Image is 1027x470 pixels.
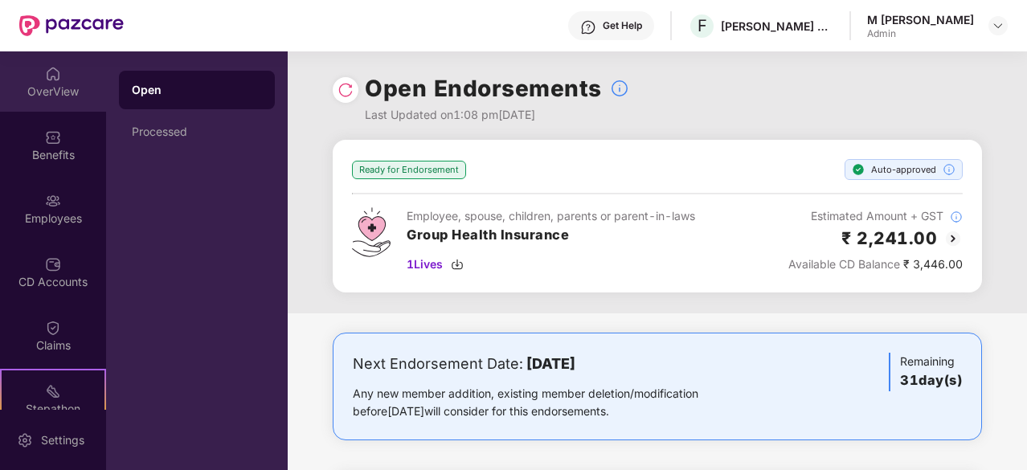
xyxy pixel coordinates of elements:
[45,383,61,399] img: svg+xml;base64,PHN2ZyB4bWxucz0iaHR0cDovL3d3dy53My5vcmcvMjAwMC9zdmciIHdpZHRoPSIyMSIgaGVpZ2h0PSIyMC...
[992,19,1004,32] img: svg+xml;base64,PHN2ZyBpZD0iRHJvcGRvd24tMzJ4MzIiIHhtbG5zPSJodHRwOi8vd3d3LnczLm9yZy8yMDAwL3N2ZyIgd2...
[353,353,749,375] div: Next Endorsement Date:
[45,129,61,145] img: svg+xml;base64,PHN2ZyBpZD0iQmVuZWZpdHMiIHhtbG5zPSJodHRwOi8vd3d3LnczLm9yZy8yMDAwL3N2ZyIgd2lkdGg9Ij...
[788,257,900,271] span: Available CD Balance
[841,225,937,251] h2: ₹ 2,241.00
[603,19,642,32] div: Get Help
[365,71,602,106] h1: Open Endorsements
[365,106,629,124] div: Last Updated on 1:08 pm[DATE]
[353,385,749,420] div: Any new member addition, existing member deletion/modification before [DATE] will consider for th...
[45,66,61,82] img: svg+xml;base64,PHN2ZyBpZD0iSG9tZSIgeG1sbnM9Imh0dHA6Ly93d3cudzMub3JnLzIwMDAvc3ZnIiB3aWR0aD0iMjAiIG...
[610,79,629,98] img: svg+xml;base64,PHN2ZyBpZD0iSW5mb18tXzMyeDMyIiBkYXRhLW5hbWU9IkluZm8gLSAzMngzMiIgeG1sbnM9Imh0dHA6Ly...
[943,229,963,248] img: svg+xml;base64,PHN2ZyBpZD0iQmFjay0yMHgyMCIgeG1sbnM9Imh0dHA6Ly93d3cudzMub3JnLzIwMDAvc3ZnIiB3aWR0aD...
[721,18,833,34] div: [PERSON_NAME] & [PERSON_NAME] Labs Private Limited
[132,82,262,98] div: Open
[867,27,974,40] div: Admin
[2,401,104,417] div: Stepathon
[526,355,575,372] b: [DATE]
[17,432,33,448] img: svg+xml;base64,PHN2ZyBpZD0iU2V0dGluZy0yMHgyMCIgeG1sbnM9Imh0dHA6Ly93d3cudzMub3JnLzIwMDAvc3ZnIiB3aW...
[407,255,443,273] span: 1 Lives
[132,125,262,138] div: Processed
[407,225,695,246] h3: Group Health Insurance
[580,19,596,35] img: svg+xml;base64,PHN2ZyBpZD0iSGVscC0zMngzMiIgeG1sbnM9Imh0dHA6Ly93d3cudzMub3JnLzIwMDAvc3ZnIiB3aWR0aD...
[845,159,963,180] div: Auto-approved
[889,353,962,391] div: Remaining
[943,163,955,176] img: svg+xml;base64,PHN2ZyBpZD0iSW5mb18tXzMyeDMyIiBkYXRhLW5hbWU9IkluZm8gLSAzMngzMiIgeG1sbnM9Imh0dHA6Ly...
[698,16,707,35] span: F
[352,161,466,179] div: Ready for Endorsement
[950,210,963,223] img: svg+xml;base64,PHN2ZyBpZD0iSW5mb18tXzMyeDMyIiBkYXRhLW5hbWU9IkluZm8gLSAzMngzMiIgeG1sbnM9Imh0dHA6Ly...
[451,258,464,271] img: svg+xml;base64,PHN2ZyBpZD0iRG93bmxvYWQtMzJ4MzIiIHhtbG5zPSJodHRwOi8vd3d3LnczLm9yZy8yMDAwL3N2ZyIgd2...
[45,193,61,209] img: svg+xml;base64,PHN2ZyBpZD0iRW1wbG95ZWVzIiB4bWxucz0iaHR0cDovL3d3dy53My5vcmcvMjAwMC9zdmciIHdpZHRoPS...
[788,255,963,273] div: ₹ 3,446.00
[352,207,391,257] img: svg+xml;base64,PHN2ZyB4bWxucz0iaHR0cDovL3d3dy53My5vcmcvMjAwMC9zdmciIHdpZHRoPSI0Ny43MTQiIGhlaWdodD...
[36,432,89,448] div: Settings
[900,370,962,391] h3: 31 day(s)
[19,15,124,36] img: New Pazcare Logo
[407,207,695,225] div: Employee, spouse, children, parents or parent-in-laws
[338,82,354,98] img: svg+xml;base64,PHN2ZyBpZD0iUmVsb2FkLTMyeDMyIiB4bWxucz0iaHR0cDovL3d3dy53My5vcmcvMjAwMC9zdmciIHdpZH...
[788,207,963,225] div: Estimated Amount + GST
[852,163,865,176] img: svg+xml;base64,PHN2ZyBpZD0iU3RlcC1Eb25lLTE2eDE2IiB4bWxucz0iaHR0cDovL3d3dy53My5vcmcvMjAwMC9zdmciIH...
[45,256,61,272] img: svg+xml;base64,PHN2ZyBpZD0iQ0RfQWNjb3VudHMiIGRhdGEtbmFtZT0iQ0QgQWNjb3VudHMiIHhtbG5zPSJodHRwOi8vd3...
[867,12,974,27] div: M [PERSON_NAME]
[45,320,61,336] img: svg+xml;base64,PHN2ZyBpZD0iQ2xhaW0iIHhtbG5zPSJodHRwOi8vd3d3LnczLm9yZy8yMDAwL3N2ZyIgd2lkdGg9IjIwIi...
